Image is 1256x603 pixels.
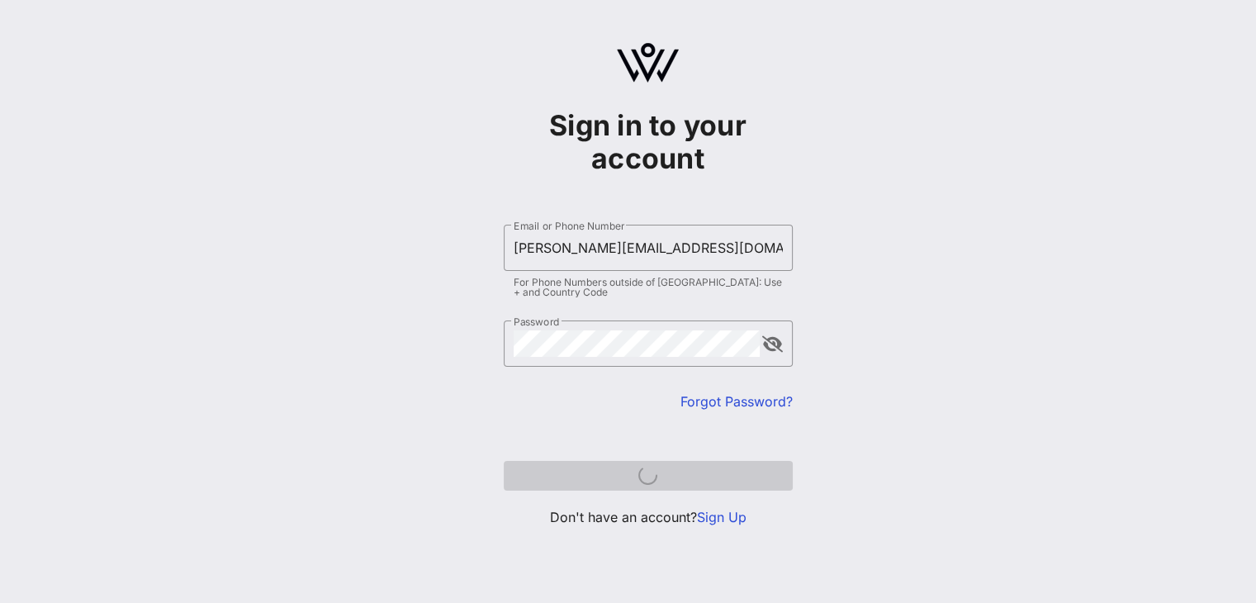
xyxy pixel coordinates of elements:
[680,393,793,410] a: Forgot Password?
[514,220,624,232] label: Email or Phone Number
[617,43,679,83] img: logo.svg
[697,509,746,525] a: Sign Up
[504,109,793,175] h1: Sign in to your account
[762,336,783,353] button: append icon
[514,316,560,328] label: Password
[504,507,793,527] p: Don't have an account?
[514,278,783,297] div: For Phone Numbers outside of [GEOGRAPHIC_DATA]: Use + and Country Code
